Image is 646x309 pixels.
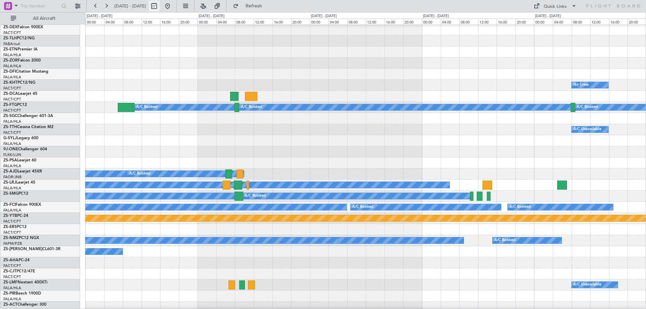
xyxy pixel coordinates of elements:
[17,16,71,21] span: All Aircraft
[3,280,47,284] a: ZS-LMFNextant 400XTi
[3,225,27,229] a: ZS-ERSPC12
[3,152,21,157] a: FLKK/LUN
[3,75,21,80] a: FALA/HLA
[328,18,347,25] div: 04:00
[123,18,142,25] div: 08:00
[3,292,15,296] span: ZS-PIR
[3,141,21,146] a: FALA/HLA
[3,285,21,291] a: FALA/HLA
[3,203,41,207] a: ZS-FCIFalcon 900EX
[3,263,21,268] a: FACT/CPT
[577,102,598,112] div: A/C Booked
[3,297,21,302] a: FALA/HLA
[3,59,18,63] span: ZS-ZOR
[311,13,337,19] div: [DATE] - [DATE]
[3,280,17,284] span: ZS-LMF
[3,81,17,85] span: ZS-KHT
[3,192,28,196] a: ZS-SMGPC12
[3,36,17,40] span: ZS-TLH
[3,158,36,162] a: ZS-PSALearjet 60
[198,18,216,25] div: 00:00
[3,25,43,29] a: ZS-DEXFalcon 900EX
[3,125,17,129] span: ZS-TTH
[347,18,366,25] div: 08:00
[3,86,21,91] a: FACT/CPT
[497,18,515,25] div: 16:00
[3,181,16,185] span: ZS-LRJ
[3,236,19,240] span: ZS-NMZ
[3,64,21,69] a: FALA/HLA
[291,18,310,25] div: 20:00
[3,147,47,151] a: 9J-ONEChallenger 604
[3,303,17,307] span: ZS-ACT
[3,114,17,118] span: ZS-SGC
[230,1,270,11] button: Refresh
[142,18,160,25] div: 12:00
[310,18,329,25] div: 00:00
[7,13,73,24] button: All Aircraft
[573,80,589,90] div: No Crew
[3,230,21,235] a: FACT/CPT
[3,70,16,74] span: ZS-DFI
[273,18,291,25] div: 16:00
[85,18,104,25] div: 00:00
[3,41,20,46] a: FABA/null
[240,4,268,8] span: Refresh
[3,192,19,196] span: ZS-SMG
[422,18,441,25] div: 00:00
[3,181,35,185] a: ZS-LRJLearjet 45
[216,18,235,25] div: 04:00
[3,119,21,124] a: FALA/HLA
[3,292,41,296] a: ZS-PIRBeech 1900D
[3,52,21,57] a: FALA/HLA
[3,81,35,85] a: ZS-KHTPC12/NG
[478,18,497,25] div: 12:00
[3,47,17,51] span: ZS-ETN
[3,269,35,273] a: ZS-CJTPC12/47E
[3,247,61,251] a: ZS-[PERSON_NAME]CL601-3R
[494,235,515,245] div: A/C Booked
[3,147,18,151] span: 9J-ONE
[366,18,385,25] div: 12:00
[3,175,22,180] a: FAOR/JNB
[3,103,27,107] a: ZS-FTGPC12
[3,30,21,35] a: FACT/CPT
[573,124,601,134] div: A/C Unavailable
[3,269,16,273] span: ZS-CJT
[403,18,422,25] div: 20:00
[509,202,531,212] div: A/C Booked
[3,225,17,229] span: ZS-ERS
[3,236,39,240] a: ZS-NMZPC12 NGX
[3,158,17,162] span: ZS-PSA
[352,202,373,212] div: A/C Booked
[3,303,46,307] a: ZS-ACTChallenger 300
[3,258,30,262] a: ZS-AHAPC-24
[3,169,17,173] span: ZS-AJD
[3,219,21,224] a: FACT/CPT
[3,136,17,140] span: G-SYLJ
[3,25,17,29] span: ZS-DEX
[534,18,553,25] div: 00:00
[3,36,35,40] a: ZS-TLHPC12/NG
[385,18,403,25] div: 16:00
[590,18,609,25] div: 12:00
[535,13,561,19] div: [DATE] - [DATE]
[572,18,590,25] div: 08:00
[3,136,38,140] a: G-SYLJLegacy 600
[3,70,48,74] a: ZS-DFICitation Mustang
[530,1,580,11] button: Quick Links
[3,186,21,191] a: FALA/HLA
[3,274,21,279] a: FACT/CPT
[3,97,21,102] a: FACT/CPT
[3,247,42,251] span: ZS-[PERSON_NAME]
[3,130,21,135] a: FACT/CPT
[129,169,150,179] div: A/C Booked
[86,13,112,19] div: [DATE] - [DATE]
[104,18,123,25] div: 04:00
[3,92,37,96] a: ZS-DCALearjet 45
[3,163,21,168] a: FALA/HLA
[3,241,22,246] a: FAPM/PZB
[441,18,460,25] div: 04:00
[3,92,18,96] span: ZS-DCA
[254,18,273,25] div: 12:00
